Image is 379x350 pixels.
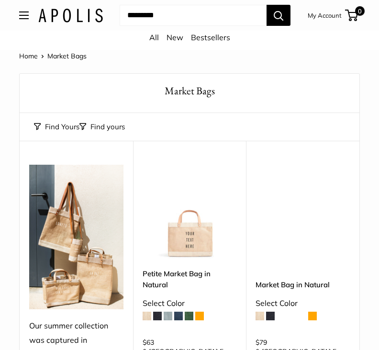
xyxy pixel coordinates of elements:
[143,296,237,311] div: Select Color
[149,33,159,42] a: All
[256,165,350,259] a: Market Bag in NaturalMarket Bag in Natural
[167,33,183,42] a: New
[19,52,38,60] a: Home
[267,5,290,26] button: Search
[143,165,237,259] img: Petite Market Bag in Natural
[143,165,237,259] a: Petite Market Bag in Naturaldescription_Effortless style that elevates every moment
[308,10,342,21] a: My Account
[256,279,350,290] a: Market Bag in Natural
[191,33,230,42] a: Bestsellers
[47,52,87,60] span: Market Bags
[38,9,103,23] img: Apolis
[256,296,350,311] div: Select Color
[34,120,79,134] button: Find Yours
[120,5,267,26] input: Search...
[346,10,358,21] a: 0
[19,50,87,62] nav: Breadcrumb
[355,6,365,16] span: 0
[143,338,154,347] span: $63
[34,83,345,98] h1: Market Bags
[79,120,125,134] button: Filter collection
[29,165,123,310] img: Our summer collection was captured in Todos Santos, where time slows down and color pops.
[143,268,237,291] a: Petite Market Bag in Natural
[19,11,29,19] button: Open menu
[256,338,267,347] span: $79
